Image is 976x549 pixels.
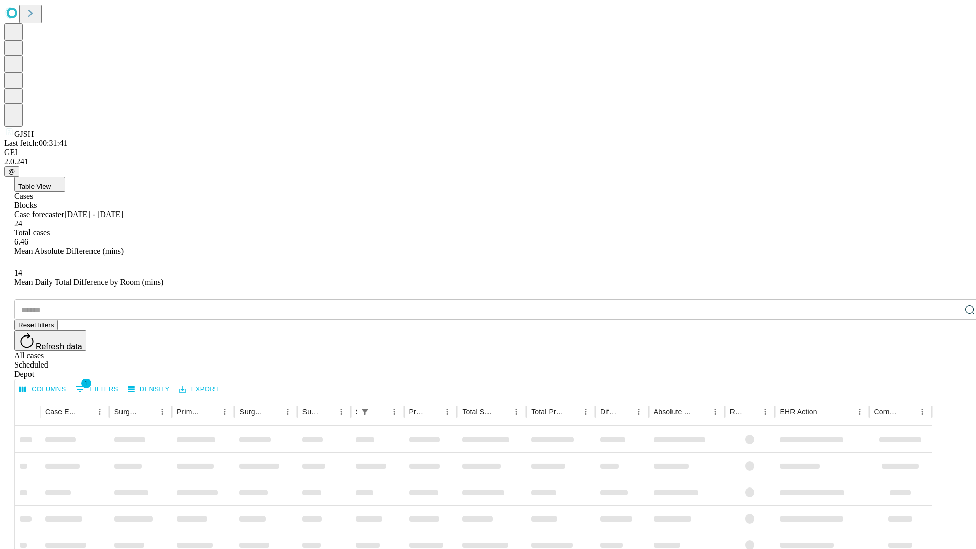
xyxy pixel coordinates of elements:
div: Predicted In Room Duration [409,408,425,416]
button: Sort [901,405,915,419]
button: Export [176,382,222,398]
button: Sort [266,405,281,419]
div: Case Epic Id [45,408,77,416]
span: Table View [18,182,51,190]
div: Surgeon Name [114,408,140,416]
span: 24 [14,219,22,228]
div: 2.0.241 [4,157,972,166]
button: Sort [694,405,708,419]
button: Menu [440,405,454,419]
span: Last fetch: 00:31:41 [4,139,68,147]
button: Table View [14,177,65,192]
button: Menu [218,405,232,419]
button: Sort [495,405,509,419]
button: Menu [758,405,772,419]
span: Refresh data [36,342,82,351]
button: Density [125,382,172,398]
div: Total Scheduled Duration [462,408,494,416]
button: Show filters [73,381,121,398]
div: Surgery Name [239,408,265,416]
button: Show filters [358,405,372,419]
button: Menu [334,405,348,419]
button: Sort [78,405,93,419]
div: EHR Action [780,408,817,416]
button: Menu [509,405,524,419]
button: Menu [155,405,169,419]
div: Primary Service [177,408,202,416]
span: Reset filters [18,321,54,329]
button: Sort [618,405,632,419]
button: Menu [387,405,402,419]
div: GEI [4,148,972,157]
div: Surgery Date [302,408,319,416]
button: Sort [818,405,833,419]
span: @ [8,168,15,175]
button: Menu [708,405,722,419]
button: Menu [915,405,929,419]
button: Sort [320,405,334,419]
div: Total Predicted Duration [531,408,563,416]
button: Menu [578,405,593,419]
button: @ [4,166,19,177]
button: Sort [373,405,387,419]
span: GJSH [14,130,34,138]
div: Comments [874,408,900,416]
button: Sort [203,405,218,419]
span: 6.46 [14,237,28,246]
span: [DATE] - [DATE] [64,210,123,219]
button: Sort [141,405,155,419]
div: 1 active filter [358,405,372,419]
button: Menu [852,405,867,419]
div: Resolved in EHR [730,408,743,416]
span: Case forecaster [14,210,64,219]
span: 1 [81,378,91,388]
button: Reset filters [14,320,58,330]
div: Scheduled In Room Duration [356,408,357,416]
span: Total cases [14,228,50,237]
button: Sort [426,405,440,419]
button: Menu [281,405,295,419]
button: Select columns [17,382,69,398]
button: Sort [744,405,758,419]
button: Menu [632,405,646,419]
button: Refresh data [14,330,86,351]
span: 14 [14,268,22,277]
button: Sort [564,405,578,419]
span: Mean Absolute Difference (mins) [14,247,124,255]
span: Mean Daily Total Difference by Room (mins) [14,278,163,286]
div: Absolute Difference [654,408,693,416]
div: Difference [600,408,617,416]
button: Menu [93,405,107,419]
